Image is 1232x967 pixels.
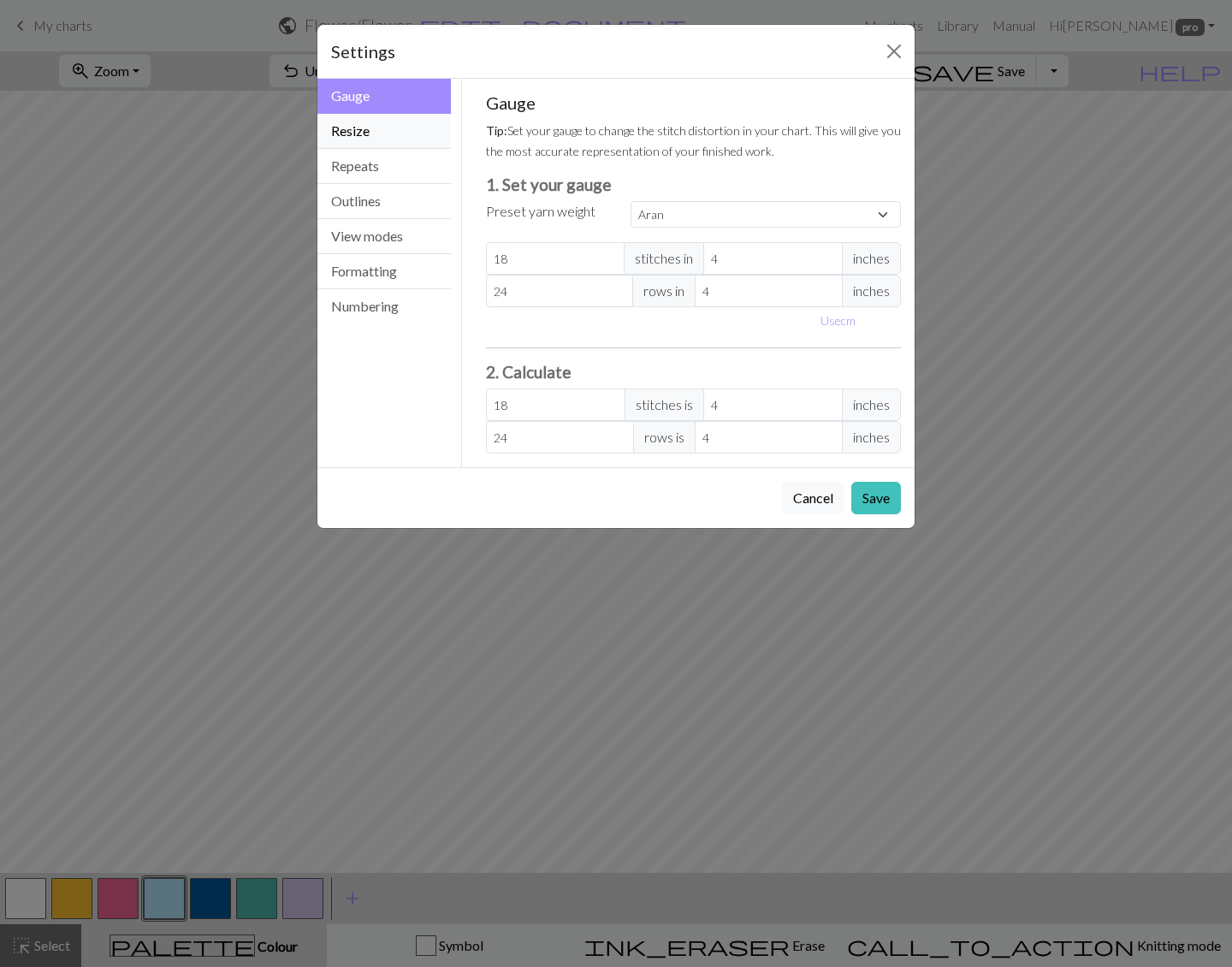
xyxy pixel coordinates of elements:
[624,242,704,275] span: stitches in
[331,39,395,64] h5: Settings
[782,482,844,514] button: Cancel
[486,123,507,138] strong: Tip:
[625,389,704,421] span: stitches is
[486,123,901,158] small: Set your gauge to change the stitch distortion in your chart. This will give you the most accurat...
[317,149,451,184] button: Repeats
[317,289,451,323] button: Numbering
[880,38,908,65] button: Close
[486,201,595,222] label: Preset yarn weight
[632,275,696,307] span: rows in
[486,92,902,113] h5: Gauge
[317,79,451,114] button: Gauge
[842,421,901,454] span: inches
[842,389,901,421] span: inches
[633,421,696,454] span: rows is
[317,114,451,149] button: Resize
[486,362,902,382] h3: 2. Calculate
[317,254,451,289] button: Formatting
[486,175,902,194] h3: 1. Set your gauge
[851,482,901,514] button: Save
[842,242,901,275] span: inches
[317,184,451,219] button: Outlines
[842,275,901,307] span: inches
[813,307,863,334] button: Usecm
[317,219,451,254] button: View modes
